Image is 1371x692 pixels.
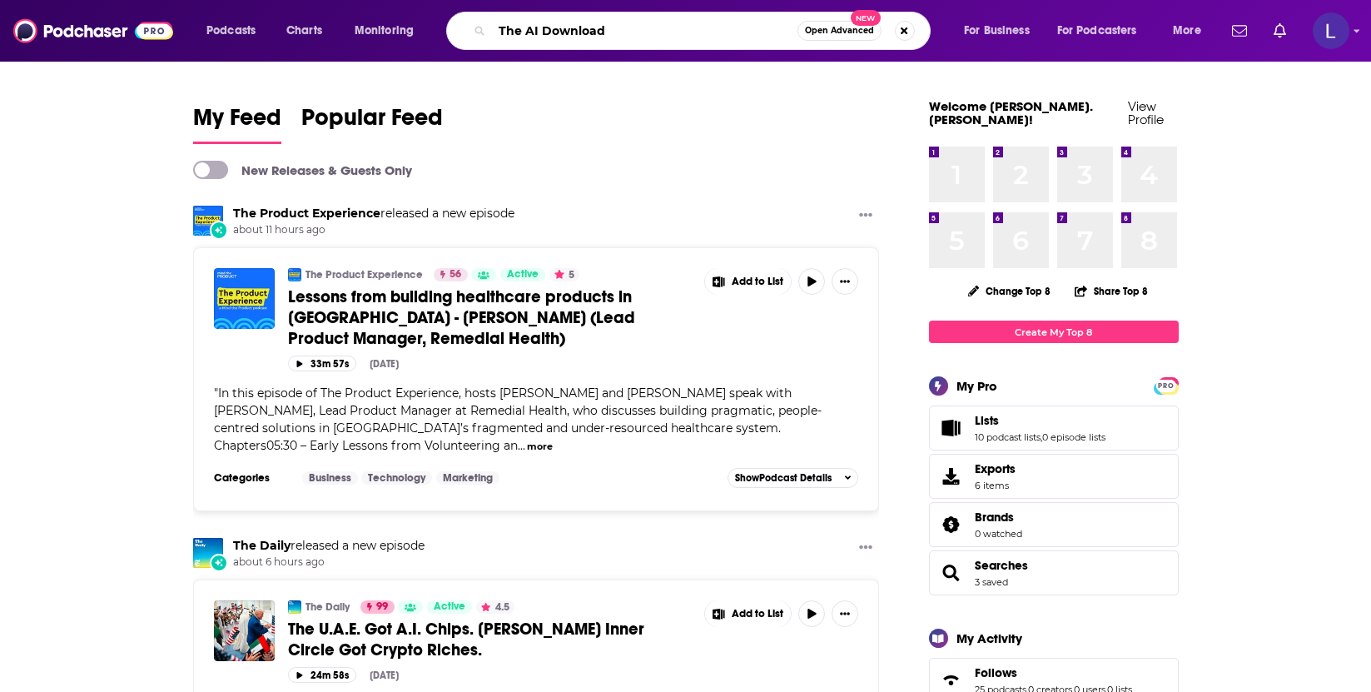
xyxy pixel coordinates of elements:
[305,268,423,281] a: The Product Experience
[1046,17,1161,44] button: open menu
[975,461,1016,476] span: Exports
[288,619,693,660] a: The U.A.E. Got A.I. Chips. [PERSON_NAME] Inner Circle Got Crypto Riches.
[288,286,693,349] a: Lessons from building healthcare products in [GEOGRAPHIC_DATA] - [PERSON_NAME] (Lead Product Mana...
[210,221,228,239] div: New Episode
[975,665,1132,680] a: Follows
[195,17,277,44] button: open menu
[214,386,822,453] span: "
[929,550,1179,595] span: Searches
[518,438,525,453] span: ...
[233,223,514,237] span: about 11 hours ago
[288,600,301,614] img: The Daily
[305,600,350,614] a: The Daily
[832,268,858,295] button: Show More Button
[1313,12,1349,49] img: User Profile
[935,416,968,440] a: Lists
[1042,431,1105,443] a: 0 episode lists
[975,510,1022,525] a: Brands
[193,538,223,568] img: The Daily
[214,471,289,485] h3: Categories
[276,17,332,44] a: Charts
[975,528,1022,540] a: 0 watched
[805,27,874,35] span: Open Advanced
[958,281,1061,301] button: Change Top 8
[214,268,275,329] img: Lessons from building healthcare products in Nigeria - Damilola Adelekan (Lead Product Manager, R...
[1057,19,1137,42] span: For Podcasters
[705,600,792,627] button: Show More Button
[462,12,946,50] div: Search podcasts, credits, & more...
[832,600,858,627] button: Show More Button
[929,321,1179,343] a: Create My Top 8
[975,413,999,428] span: Lists
[852,206,879,227] button: Show More Button
[355,19,414,42] span: Monitoring
[193,206,223,236] img: The Product Experience
[1313,12,1349,49] button: Show profile menu
[434,599,465,615] span: Active
[929,406,1179,451] span: Lists
[360,600,395,614] a: 99
[301,103,443,144] a: Popular Feed
[964,19,1030,42] span: For Business
[302,471,358,485] a: Business
[1161,17,1222,44] button: open menu
[214,600,275,661] img: The U.A.E. Got A.I. Chips. Trump’s Inner Circle Got Crypto Riches.
[343,17,435,44] button: open menu
[500,268,545,281] a: Active
[1267,17,1293,45] a: Show notifications dropdown
[975,558,1028,573] a: Searches
[214,386,822,453] span: In this episode of The Product Experience, hosts [PERSON_NAME] and [PERSON_NAME] speak with [PERS...
[206,19,256,42] span: Podcasts
[288,356,356,371] button: 33m 57s
[370,358,399,370] div: [DATE]
[1074,275,1149,307] button: Share Top 8
[735,472,832,484] span: Show Podcast Details
[427,600,472,614] a: Active
[13,15,173,47] img: Podchaser - Follow, Share and Rate Podcasts
[233,538,425,554] h3: released a new episode
[376,599,388,615] span: 99
[975,431,1041,443] a: 10 podcast lists
[507,266,539,283] span: Active
[1173,19,1201,42] span: More
[732,276,783,288] span: Add to List
[434,268,468,281] a: 56
[929,502,1179,547] span: Brands
[852,538,879,559] button: Show More Button
[193,103,281,142] span: My Feed
[797,21,882,41] button: Open AdvancedNew
[956,630,1022,646] div: My Activity
[288,667,356,683] button: 24m 58s
[210,554,228,572] div: New Episode
[361,471,432,485] a: Technology
[952,17,1051,44] button: open menu
[476,600,514,614] button: 4.5
[288,619,644,660] span: The U.A.E. Got A.I. Chips. [PERSON_NAME] Inner Circle Got Crypto Riches.
[1313,12,1349,49] span: Logged in as lily.roark
[929,454,1179,499] a: Exports
[549,268,579,281] button: 5
[1156,379,1176,391] a: PRO
[935,513,968,536] a: Brands
[975,510,1014,525] span: Brands
[935,561,968,585] a: Searches
[301,103,443,142] span: Popular Feed
[450,266,461,283] span: 56
[1128,98,1164,127] a: View Profile
[1156,380,1176,392] span: PRO
[975,665,1017,680] span: Follows
[233,206,380,221] a: The Product Experience
[975,576,1008,588] a: 3 saved
[492,17,797,44] input: Search podcasts, credits, & more...
[929,98,1093,127] a: Welcome [PERSON_NAME].[PERSON_NAME]!
[233,538,291,553] a: The Daily
[288,268,301,281] img: The Product Experience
